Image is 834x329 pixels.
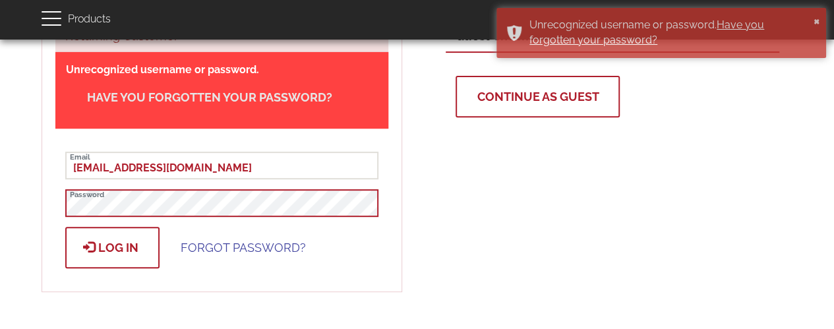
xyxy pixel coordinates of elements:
[68,10,111,29] span: Products
[477,90,599,104] span: Continue as Guest
[65,152,378,179] input: Email
[160,227,327,268] a: Forgot password?
[65,227,160,268] button: Log in
[814,14,820,27] button: ×
[86,241,138,254] span: Log in
[66,63,353,104] strong: Unrecognized username or password.
[529,18,810,48] div: Unrecognized username or password.
[66,77,353,118] a: Have you forgotten your password?
[529,18,764,46] a: Have you forgotten your password?
[456,76,620,117] button: Continue as Guest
